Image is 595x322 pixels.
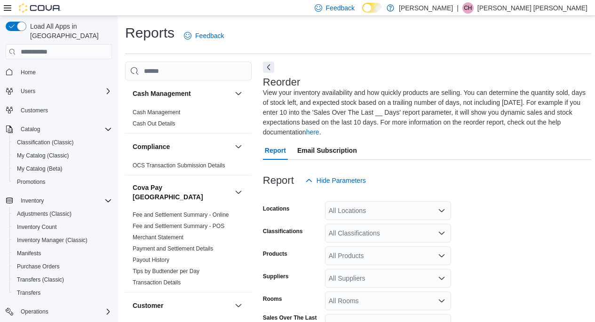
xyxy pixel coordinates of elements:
span: Promotions [17,178,46,186]
button: My Catalog (Classic) [9,149,116,162]
a: My Catalog (Beta) [13,163,66,174]
span: Inventory [17,195,112,206]
span: Adjustments (Classic) [17,210,71,218]
label: Products [263,250,287,258]
h3: Compliance [133,142,170,151]
span: My Catalog (Beta) [17,165,63,173]
span: Purchase Orders [17,263,60,270]
span: My Catalog (Classic) [17,152,69,159]
span: Payment and Settlement Details [133,245,213,252]
a: Cash Management [133,109,180,116]
button: Customer [233,300,244,311]
span: Inventory [21,197,44,204]
a: Tips by Budtender per Day [133,268,199,275]
a: Merchant Statement [133,234,183,241]
button: Open list of options [438,275,445,282]
span: Home [21,69,36,76]
span: Report [265,141,286,160]
span: Classification (Classic) [17,139,74,146]
button: Open list of options [438,207,445,214]
span: Inventory Manager (Classic) [17,236,87,244]
button: Cova Pay [GEOGRAPHIC_DATA] [133,183,231,202]
span: Transfers (Classic) [17,276,64,283]
a: Classification (Classic) [13,137,78,148]
button: Inventory Count [9,220,116,234]
h3: Customer [133,301,163,310]
span: Catalog [17,124,112,135]
span: Email Subscription [297,141,357,160]
a: Feedback [180,26,228,45]
span: CH [464,2,472,14]
span: Cash Out Details [133,120,175,127]
h3: Report [263,175,294,186]
label: Rooms [263,295,282,303]
span: Promotions [13,176,112,188]
span: Feedback [326,3,355,13]
h3: Cash Management [133,89,191,98]
button: Customers [2,103,116,117]
a: Payment and Settlement Details [133,245,213,252]
button: Classification (Classic) [9,136,116,149]
button: Open list of options [438,252,445,259]
a: Cash Out Details [133,120,175,127]
button: Customer [133,301,231,310]
span: Home [17,66,112,78]
button: Open list of options [438,229,445,237]
span: Manifests [17,250,41,257]
button: Operations [2,305,116,318]
h3: Reorder [263,77,300,88]
span: Inventory Manager (Classic) [13,235,112,246]
span: Transaction Details [133,279,181,286]
div: Cova Pay [GEOGRAPHIC_DATA] [125,209,252,292]
span: Inventory Count [17,223,57,231]
span: Inventory Count [13,221,112,233]
div: Compliance [125,160,252,175]
button: My Catalog (Beta) [9,162,116,175]
a: Promotions [13,176,49,188]
span: Purchase Orders [13,261,112,272]
a: Inventory Count [13,221,61,233]
a: Payout History [133,257,169,263]
span: Transfers (Classic) [13,274,112,285]
button: Manifests [9,247,116,260]
span: My Catalog (Beta) [13,163,112,174]
p: | [457,2,459,14]
div: View your inventory availability and how quickly products are selling. You can determine the quan... [263,88,587,137]
span: Classification (Classic) [13,137,112,148]
span: Load All Apps in [GEOGRAPHIC_DATA] [26,22,112,40]
button: Cash Management [233,88,244,99]
span: Operations [21,308,48,315]
button: Inventory [17,195,48,206]
button: Purchase Orders [9,260,116,273]
span: Manifests [13,248,112,259]
a: Adjustments (Classic) [13,208,75,220]
div: Connor Horvath [462,2,474,14]
button: Transfers [9,286,116,299]
button: Adjustments (Classic) [9,207,116,220]
span: My Catalog (Classic) [13,150,112,161]
a: Manifests [13,248,45,259]
a: Transfers [13,287,44,298]
button: Operations [17,306,52,317]
span: Transfers [17,289,40,297]
a: here [306,128,319,136]
button: Next [263,62,274,73]
button: Users [17,86,39,97]
span: OCS Transaction Submission Details [133,162,225,169]
p: [PERSON_NAME] [399,2,453,14]
span: Fee and Settlement Summary - Online [133,211,229,219]
button: Transfers (Classic) [9,273,116,286]
span: Catalog [21,126,40,133]
a: Transfers (Classic) [13,274,68,285]
label: Classifications [263,228,303,235]
button: Catalog [17,124,44,135]
button: Promotions [9,175,116,188]
h1: Reports [125,24,175,42]
span: Adjustments (Classic) [13,208,112,220]
a: Purchase Orders [13,261,63,272]
button: Inventory [2,194,116,207]
label: Locations [263,205,290,212]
